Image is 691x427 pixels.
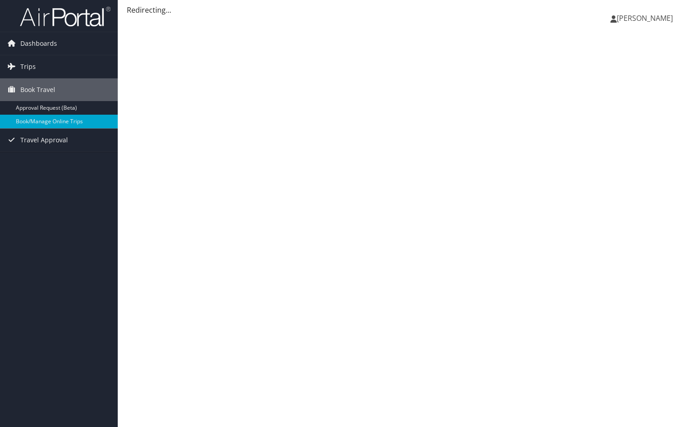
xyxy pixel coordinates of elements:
span: [PERSON_NAME] [617,13,673,23]
span: Dashboards [20,32,57,55]
div: Redirecting... [127,5,682,15]
a: [PERSON_NAME] [610,5,682,32]
span: Travel Approval [20,129,68,151]
span: Trips [20,55,36,78]
img: airportal-logo.png [20,6,110,27]
span: Book Travel [20,78,55,101]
